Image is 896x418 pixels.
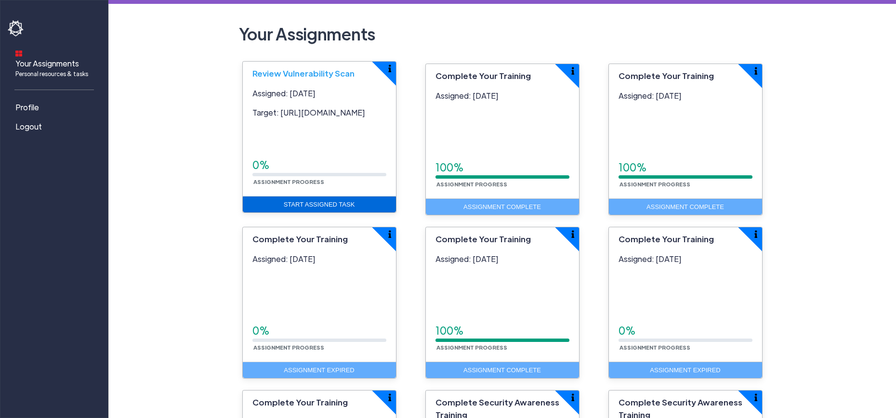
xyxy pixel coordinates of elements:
p: https://v3.rivs.com/ [252,107,386,118]
small: Assignment Progress [619,181,691,187]
span: Complete Your Training [252,397,348,407]
img: info-icon.svg [388,65,391,72]
img: dashboard-icon.svg [15,50,22,57]
a: Start Assigned Task [243,196,396,213]
img: info-icon.svg [571,230,574,238]
span: Complete Your Training [252,234,348,244]
span: Profile [15,102,39,113]
span: Review Vulnerability Scan [252,68,355,78]
a: Your AssignmentsPersonal resources & tasks [8,44,104,82]
span: Complete Your Training [435,70,531,81]
iframe: Chat Widget [731,314,896,418]
img: info-icon.svg [388,230,391,238]
p: Assigned: [DATE] [435,253,569,265]
p: Assigned: [DATE] [435,90,569,102]
div: 0% [252,323,386,339]
img: info-icon.svg [388,393,391,401]
div: 0% [252,157,386,173]
h2: Your Assignments [235,19,770,48]
div: 100% [619,160,752,175]
div: 100% [435,160,569,175]
div: 0% [619,323,752,339]
small: Assignment Progress [619,344,691,351]
small: Assignment Progress [252,178,325,185]
small: Assignment Progress [435,344,508,351]
img: havoc-shield-logo-white.png [8,20,25,37]
a: Profile [8,98,104,117]
span: Your Assignments [15,58,88,78]
span: Personal resources & tasks [15,69,88,78]
p: Assigned: [DATE] [619,90,752,102]
small: Assignment Progress [252,344,325,351]
small: Assignment Progress [435,181,508,187]
img: info-icon.svg [754,67,757,75]
img: info-icon.svg [571,393,574,401]
div: 100% [435,323,569,339]
p: Assigned: [DATE] [619,253,752,265]
span: Complete Your Training [619,70,714,81]
a: Logout [8,117,104,136]
span: Logout [15,121,42,132]
span: Complete Your Training [435,234,531,244]
span: Complete Your Training [619,234,714,244]
p: Assigned: [DATE] [252,253,386,265]
img: info-icon.svg [571,67,574,75]
img: info-icon.svg [754,230,757,238]
p: Assigned: [DATE] [252,88,386,99]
